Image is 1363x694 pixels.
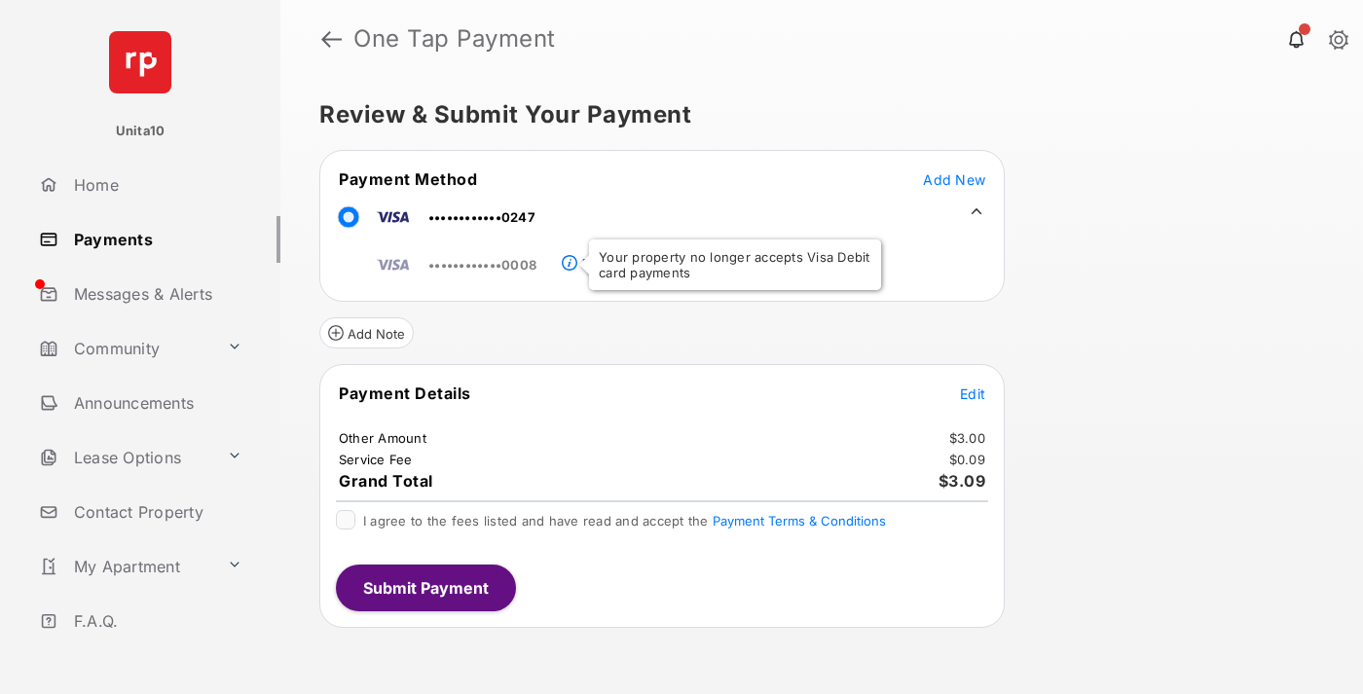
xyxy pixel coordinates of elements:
[338,429,427,447] td: Other Amount
[31,489,280,535] a: Contact Property
[923,171,985,188] span: Add New
[116,122,166,141] p: Unita10
[577,240,741,274] a: Payment Method Unavailable
[319,317,414,348] button: Add Note
[31,325,219,372] a: Community
[31,598,280,644] a: F.A.Q.
[939,471,986,491] span: $3.09
[31,380,280,426] a: Announcements
[428,209,535,225] span: ••••••••••••0247
[589,239,881,290] div: Your property no longer accepts Visa Debit card payments
[31,162,280,208] a: Home
[339,384,471,403] span: Payment Details
[31,271,280,317] a: Messages & Alerts
[319,103,1308,127] h5: Review & Submit Your Payment
[31,216,280,263] a: Payments
[353,27,556,51] strong: One Tap Payment
[31,543,219,590] a: My Apartment
[960,384,985,403] button: Edit
[428,257,536,273] span: ••••••••••••0008
[336,565,516,611] button: Submit Payment
[960,385,985,402] span: Edit
[948,451,986,468] td: $0.09
[339,471,433,491] span: Grand Total
[923,169,985,189] button: Add New
[713,513,886,529] button: I agree to the fees listed and have read and accept the
[338,451,414,468] td: Service Fee
[363,513,886,529] span: I agree to the fees listed and have read and accept the
[31,434,219,481] a: Lease Options
[109,31,171,93] img: svg+xml;base64,PHN2ZyB4bWxucz0iaHR0cDovL3d3dy53My5vcmcvMjAwMC9zdmciIHdpZHRoPSI2NCIgaGVpZ2h0PSI2NC...
[339,169,477,189] span: Payment Method
[948,429,986,447] td: $3.00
